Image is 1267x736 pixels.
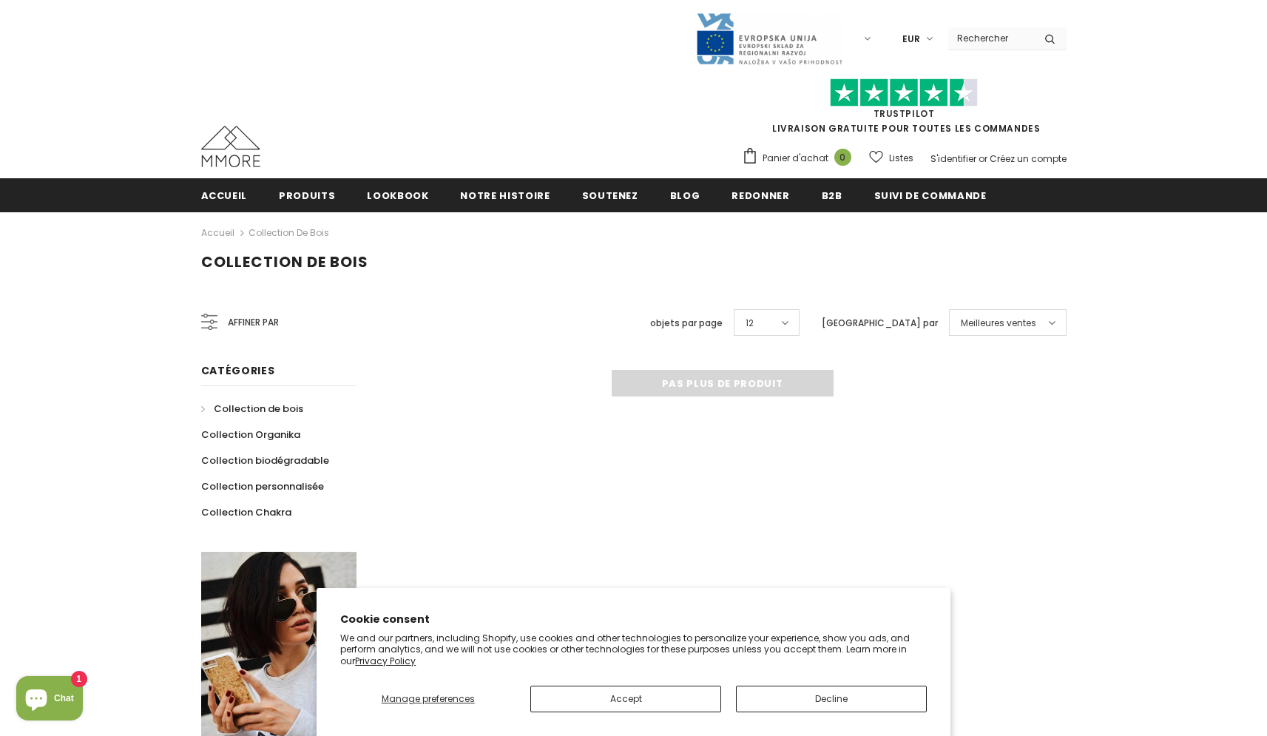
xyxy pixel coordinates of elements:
[979,152,987,165] span: or
[201,224,234,242] a: Accueil
[902,32,920,47] span: EUR
[249,226,329,239] a: Collection de bois
[930,152,976,165] a: S'identifier
[670,178,700,212] a: Blog
[582,189,638,203] span: soutenez
[732,178,789,212] a: Redonner
[834,149,851,166] span: 0
[201,479,324,493] span: Collection personnalisée
[695,32,843,44] a: Javni Razpis
[201,363,275,378] span: Catégories
[889,151,913,166] span: Listes
[874,178,987,212] a: Suivi de commande
[830,78,978,107] img: Faites confiance aux étoiles pilotes
[201,178,248,212] a: Accueil
[742,147,859,169] a: Panier d'achat 0
[340,632,927,667] p: We and our partners, including Shopify, use cookies and other technologies to personalize your ex...
[201,505,291,519] span: Collection Chakra
[874,189,987,203] span: Suivi de commande
[201,428,300,442] span: Collection Organika
[201,251,368,272] span: Collection de bois
[367,189,428,203] span: Lookbook
[869,145,913,171] a: Listes
[201,499,291,525] a: Collection Chakra
[201,126,260,167] img: Cas MMORE
[736,686,927,712] button: Decline
[12,676,87,724] inbox-online-store-chat: Shopify online store chat
[990,152,1067,165] a: Créez un compte
[214,402,303,416] span: Collection de bois
[670,189,700,203] span: Blog
[201,453,329,467] span: Collection biodégradable
[340,612,927,627] h2: Cookie consent
[228,314,279,331] span: Affiner par
[201,473,324,499] a: Collection personnalisée
[822,189,842,203] span: B2B
[367,178,428,212] a: Lookbook
[948,27,1033,49] input: Search Site
[822,316,938,331] label: [GEOGRAPHIC_DATA] par
[582,178,638,212] a: soutenez
[763,151,828,166] span: Panier d'achat
[279,189,335,203] span: Produits
[530,686,721,712] button: Accept
[355,655,416,667] a: Privacy Policy
[822,178,842,212] a: B2B
[742,85,1067,135] span: LIVRAISON GRATUITE POUR TOUTES LES COMMANDES
[340,686,516,712] button: Manage preferences
[201,189,248,203] span: Accueil
[460,189,550,203] span: Notre histoire
[695,12,843,66] img: Javni Razpis
[201,448,329,473] a: Collection biodégradable
[201,422,300,448] a: Collection Organika
[746,316,754,331] span: 12
[732,189,789,203] span: Redonner
[650,316,723,331] label: objets par page
[279,178,335,212] a: Produits
[201,396,303,422] a: Collection de bois
[961,316,1036,331] span: Meilleures ventes
[382,692,475,705] span: Manage preferences
[460,178,550,212] a: Notre histoire
[874,107,935,120] a: TrustPilot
